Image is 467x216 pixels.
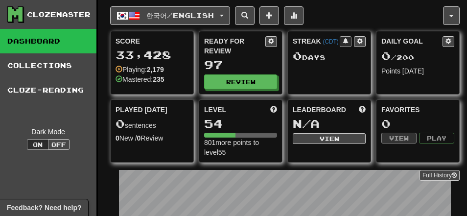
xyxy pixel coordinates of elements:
span: Score more points to level up [270,105,277,115]
div: New / Review [116,133,188,143]
button: View [381,133,417,144]
span: Open feedback widget [7,203,81,213]
strong: 0 [137,134,141,142]
span: 한국어 / English [146,11,214,20]
button: Search sentences [235,6,255,25]
div: Daily Goal [381,36,443,47]
span: Played [DATE] [116,105,167,115]
button: On [27,139,48,150]
span: Leaderboard [293,105,346,115]
div: 33,428 [116,49,188,61]
div: sentences [116,118,188,130]
div: Streak [293,36,340,46]
div: Favorites [381,105,454,115]
span: Level [204,105,226,115]
span: This week in points, UTC [359,105,366,115]
div: 0 [381,118,454,130]
button: More stats [284,6,304,25]
div: 801 more points to level 55 [204,138,277,157]
div: Mastered: [116,74,164,84]
button: Off [48,139,70,150]
div: Clozemaster [27,10,91,20]
strong: 0 [116,134,119,142]
div: Score [116,36,188,46]
span: / 200 [381,53,414,62]
strong: 2,179 [147,66,164,73]
span: 0 [293,49,302,63]
button: 한국어/English [110,6,230,25]
a: Full History [420,170,460,181]
div: Ready for Review [204,36,265,56]
div: 54 [204,118,277,130]
a: (CDT) [323,38,338,45]
div: Day s [293,50,366,63]
div: Playing: [116,65,164,74]
div: Dark Mode [7,127,89,137]
div: Points [DATE] [381,66,454,76]
button: Play [419,133,454,144]
span: 0 [116,117,125,130]
span: N/A [293,117,320,130]
button: Review [204,74,277,89]
div: 97 [204,59,277,71]
span: 0 [381,49,391,63]
button: Add sentence to collection [259,6,279,25]
button: View [293,133,366,144]
strong: 235 [153,75,164,83]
